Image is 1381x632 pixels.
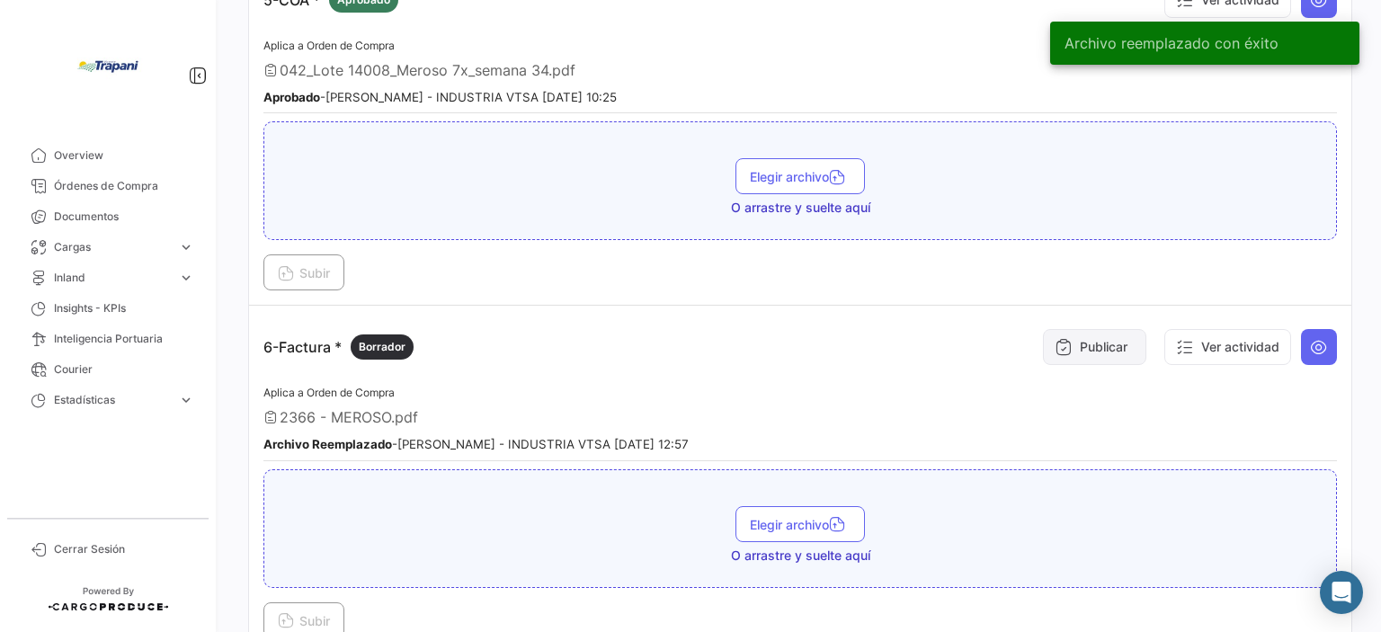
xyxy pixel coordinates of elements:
[63,22,153,111] img: bd005829-9598-4431-b544-4b06bbcd40b2.jpg
[14,354,201,385] a: Courier
[359,339,405,355] span: Borrador
[263,39,395,52] span: Aplica a Orden de Compra
[263,90,617,104] small: - [PERSON_NAME] - INDUSTRIA VTSA [DATE] 10:25
[178,270,194,286] span: expand_more
[54,541,194,557] span: Cerrar Sesión
[14,324,201,354] a: Inteligencia Portuaria
[54,270,171,286] span: Inland
[731,547,870,565] span: O arrastre y suelte aquí
[280,408,418,426] span: 2366 - MEROSO.pdf
[14,293,201,324] a: Insights - KPIs
[735,506,865,542] button: Elegir archivo
[178,239,194,255] span: expand_more
[54,239,171,255] span: Cargas
[14,171,201,201] a: Órdenes de Compra
[280,61,575,79] span: 042_Lote 14008_Meroso 7x_semana 34.pdf
[263,334,414,360] p: 6-Factura *
[1164,329,1291,365] button: Ver actividad
[263,90,320,104] b: Aprobado
[54,147,194,164] span: Overview
[263,254,344,290] button: Subir
[735,158,865,194] button: Elegir archivo
[14,201,201,232] a: Documentos
[278,265,330,280] span: Subir
[263,437,689,451] small: - [PERSON_NAME] - INDUSTRIA VTSA [DATE] 12:57
[750,517,851,532] span: Elegir archivo
[54,361,194,378] span: Courier
[750,169,851,184] span: Elegir archivo
[54,331,194,347] span: Inteligencia Portuaria
[263,386,395,399] span: Aplica a Orden de Compra
[54,300,194,316] span: Insights - KPIs
[54,178,194,194] span: Órdenes de Compra
[1065,34,1279,52] span: Archivo reemplazado con éxito
[263,437,392,451] b: Archivo Reemplazado
[54,209,194,225] span: Documentos
[54,392,171,408] span: Estadísticas
[731,199,870,217] span: O arrastre y suelte aquí
[1043,329,1146,365] button: Publicar
[14,140,201,171] a: Overview
[178,392,194,408] span: expand_more
[278,613,330,628] span: Subir
[1320,571,1363,614] div: Abrir Intercom Messenger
